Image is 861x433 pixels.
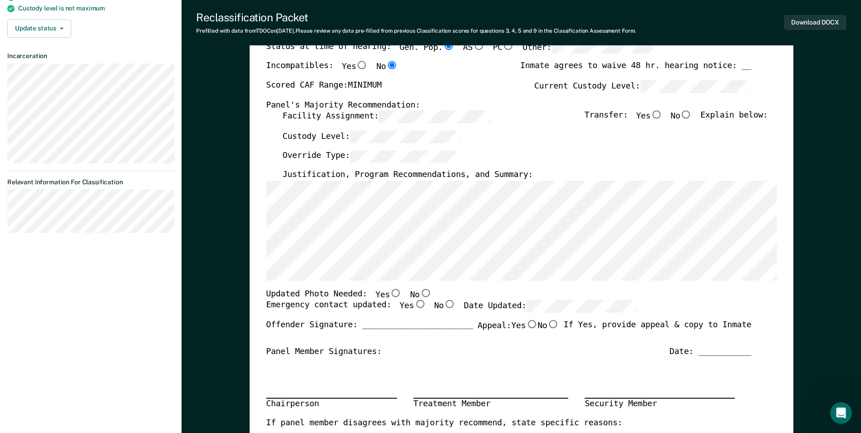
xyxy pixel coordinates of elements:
input: Other: [551,42,663,54]
dt: Incarceration [7,52,174,60]
label: Yes [399,300,426,313]
div: Panel's Majority Recommendation: [266,100,751,111]
input: No [547,320,559,328]
label: No [670,111,692,123]
label: Custody Level: [282,131,461,143]
div: Custody level is not [18,5,174,12]
label: Scored CAF Range: MINIMUM [266,80,382,93]
label: Appeal: [477,320,559,339]
input: Yes [390,289,402,297]
input: No [443,300,455,309]
div: Updated Photo Needed: [266,289,432,300]
label: No [434,300,455,313]
div: Security Member [585,399,735,410]
label: Gen. Pop. [399,42,455,54]
label: Yes [511,320,537,332]
button: Update status [7,20,71,38]
label: Current Custody Level: [534,80,751,93]
input: Facility Assignment: [379,111,490,123]
label: No [376,61,398,73]
input: AS [472,42,484,50]
label: Yes [636,111,662,123]
input: No [386,61,398,69]
iframe: Intercom live chat [830,402,852,424]
div: Offender Signature: _______________________ If Yes, provide appeal & copy to Inmate [266,320,751,346]
div: Status at time of hearing: [266,42,663,62]
div: Chairperson [266,399,397,410]
div: Reclassification Packet [196,11,636,24]
label: Yes [342,61,368,73]
label: PC [492,42,514,54]
label: If panel member disagrees with majority recommend, state specific reasons: [266,418,622,429]
input: No [419,289,431,297]
div: Treatment Member [413,399,568,410]
label: AS [463,42,484,54]
label: Other: [522,42,663,54]
label: Justification, Program Recommendations, and Summary: [282,170,533,181]
label: Yes [375,289,402,300]
input: Current Custody Level: [640,80,751,93]
div: Transfer: Explain below: [585,111,768,131]
input: Custody Level: [350,131,461,143]
label: No [410,289,431,300]
div: Inmate agrees to waive 48 hr. hearing notice: __ [520,61,751,80]
input: Yes [650,111,662,119]
input: Yes [526,320,537,328]
div: Emergency contact updated: [266,300,638,320]
button: Download DOCX [784,15,846,30]
input: Yes [356,61,368,69]
label: Facility Assignment: [282,111,490,123]
input: Gen. Pop. [443,42,454,50]
label: Override Type: [282,150,461,162]
label: No [537,320,559,332]
input: Date Updated: [526,300,638,313]
input: Override Type: [350,150,461,162]
span: maximum [76,5,105,12]
label: Date Updated: [464,300,638,313]
input: Yes [414,300,426,309]
input: PC [502,42,514,50]
div: Panel Member Signatures: [266,346,382,357]
div: Incompatibles: [266,61,398,80]
div: Prefilled with data from TDOC on [DATE] . Please review any data pre-filled from previous Classif... [196,28,636,34]
dt: Relevant Information For Classification [7,178,174,186]
div: Date: ___________ [669,346,751,357]
input: No [680,111,692,119]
